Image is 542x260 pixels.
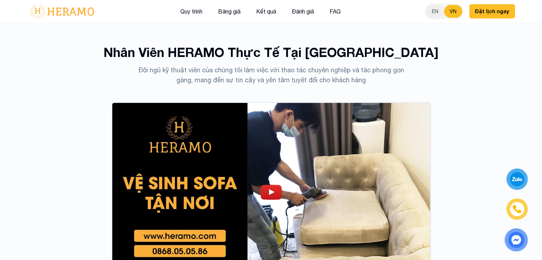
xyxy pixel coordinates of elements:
[134,65,408,85] p: Đội ngũ kỹ thuật viên của chúng tôi làm việc với thao tác chuyên nghiệp và tác phong gọn gàng, ma...
[178,7,205,16] button: Quy trình
[216,7,243,16] button: Bảng giá
[507,199,527,219] a: phone-icon
[290,7,316,16] button: Đánh giá
[27,4,96,19] img: logo-with-text.png
[327,7,343,16] button: FAQ
[444,5,462,18] button: VN
[426,5,444,18] button: EN
[469,4,515,19] button: Đặt lịch ngay
[254,7,278,16] button: Kết quả
[260,185,282,200] img: Play Video
[27,45,515,59] h2: Nhân Viên HERAMO Thực Tế Tại [GEOGRAPHIC_DATA]
[512,204,522,214] img: phone-icon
